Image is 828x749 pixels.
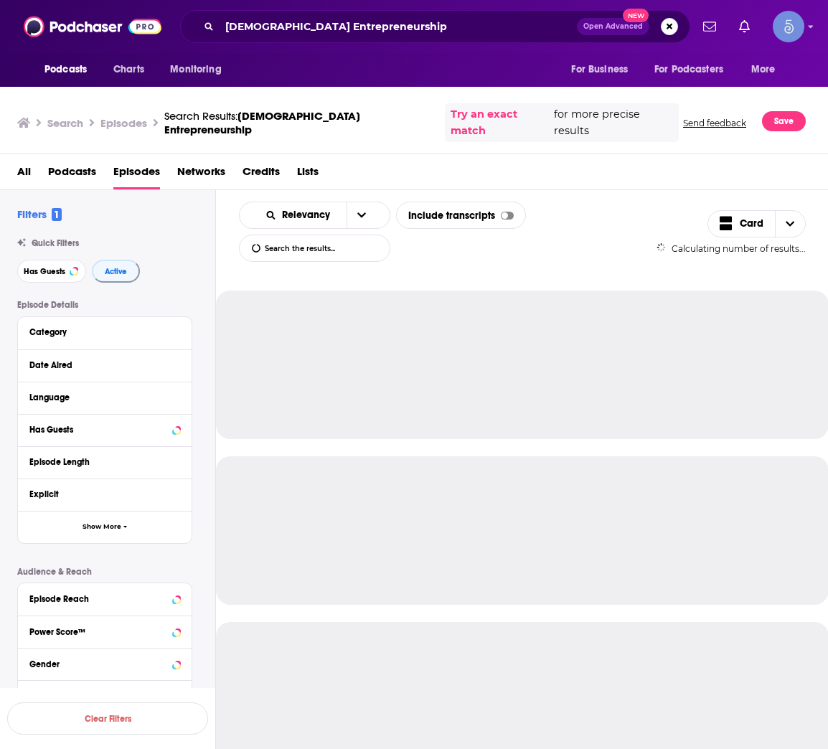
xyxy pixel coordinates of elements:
[17,300,192,310] p: Episode Details
[243,160,280,189] a: Credits
[29,457,171,467] div: Episode Length
[220,15,577,38] input: Search podcasts, credits, & more...
[24,13,161,40] img: Podchaser - Follow, Share and Rate Podcasts
[29,627,168,637] div: Power Score™
[29,420,180,438] button: Has Guests
[623,9,649,22] span: New
[29,392,171,402] div: Language
[451,106,551,139] a: Try an exact match
[92,260,140,283] button: Active
[18,511,192,543] button: Show More
[396,202,526,229] div: Include transcripts
[164,109,433,136] div: Search Results:
[29,622,180,640] button: Power Score™
[47,116,83,130] h3: Search
[29,687,180,705] button: Age
[583,23,643,30] span: Open Advanced
[773,11,804,42] button: Show profile menu
[29,327,171,337] div: Category
[347,202,377,228] button: open menu
[48,160,96,189] a: Podcasts
[773,11,804,42] span: Logged in as Spiral5-G1
[29,485,180,503] button: Explicit
[113,60,144,80] span: Charts
[741,56,794,83] button: open menu
[83,523,121,531] span: Show More
[177,160,225,189] a: Networks
[29,425,168,435] div: Has Guests
[52,208,62,221] span: 1
[29,654,180,672] button: Gender
[100,116,147,130] h3: Episodes
[164,109,360,136] span: [DEMOGRAPHIC_DATA] Entrepreneurship
[29,589,180,607] button: Episode Reach
[679,103,751,142] button: Send feedback
[160,56,240,83] button: open menu
[44,60,87,80] span: Podcasts
[164,109,433,136] a: Search Results:[DEMOGRAPHIC_DATA] Entrepreneurship
[105,268,127,275] span: Active
[253,210,347,220] button: open menu
[751,60,776,80] span: More
[29,323,180,341] button: Category
[29,356,180,374] button: Date Aired
[282,210,335,220] span: Relevancy
[113,160,160,189] a: Episodes
[29,388,180,406] button: Language
[29,489,171,499] div: Explicit
[561,56,646,83] button: open menu
[29,659,168,669] div: Gender
[180,10,690,43] div: Search podcasts, credits, & more...
[17,160,31,189] a: All
[740,219,763,229] span: Card
[17,260,86,283] button: Has Guests
[17,567,192,577] p: Audience & Reach
[170,60,221,80] span: Monitoring
[29,360,171,370] div: Date Aired
[577,18,649,35] button: Open AdvancedNew
[654,60,723,80] span: For Podcasters
[17,207,62,221] h2: Filters
[762,111,806,131] button: Save
[697,14,722,39] a: Show notifications dropdown
[733,14,756,39] a: Show notifications dropdown
[554,106,673,139] span: for more precise results
[29,453,180,471] button: Episode Length
[571,60,628,80] span: For Business
[7,702,208,735] button: Clear Filters
[24,268,65,275] span: Has Guests
[34,56,105,83] button: open menu
[773,11,804,42] img: User Profile
[32,238,79,248] span: Quick Filters
[297,160,319,189] a: Lists
[657,243,806,254] div: Calculating number of results...
[239,202,390,229] h2: Choose List sort
[29,594,168,604] div: Episode Reach
[645,56,744,83] button: open menu
[104,56,153,83] a: Charts
[707,210,806,237] button: Choose View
